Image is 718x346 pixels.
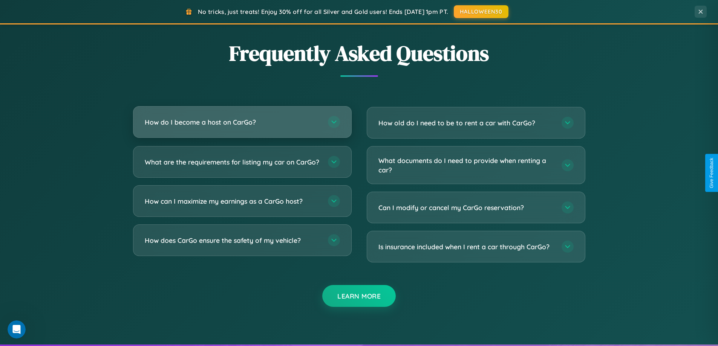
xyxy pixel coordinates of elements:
h3: How do I become a host on CarGo? [145,117,320,127]
button: HALLOWEEN30 [454,5,508,18]
h3: What are the requirements for listing my car on CarGo? [145,157,320,167]
h3: Can I modify or cancel my CarGo reservation? [378,203,554,212]
h3: Is insurance included when I rent a car through CarGo? [378,242,554,251]
div: Give Feedback [709,158,714,188]
h3: How can I maximize my earnings as a CarGo host? [145,197,320,206]
h3: How old do I need to be to rent a car with CarGo? [378,118,554,128]
h3: How does CarGo ensure the safety of my vehicle? [145,236,320,245]
iframe: Intercom live chat [8,320,26,338]
h2: Frequently Asked Questions [133,39,585,68]
h3: What documents do I need to provide when renting a car? [378,156,554,174]
button: Learn More [322,285,396,307]
span: No tricks, just treats! Enjoy 30% off for all Silver and Gold users! Ends [DATE] 1pm PT. [198,8,448,15]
